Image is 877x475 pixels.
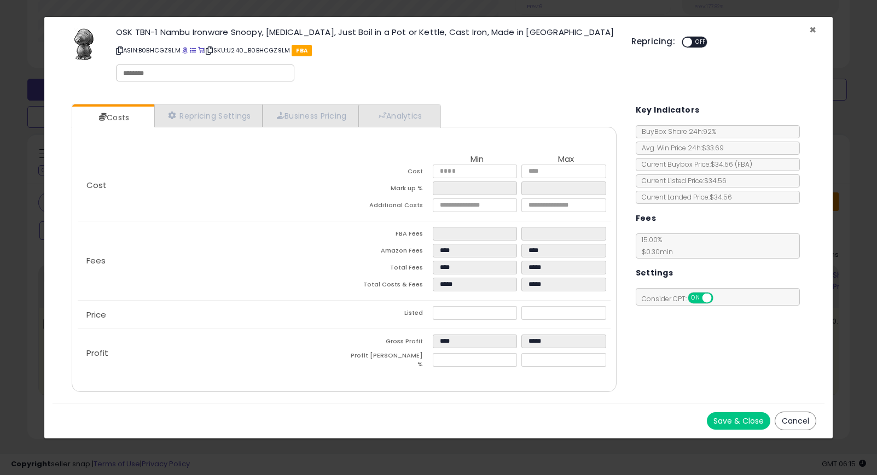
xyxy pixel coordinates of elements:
[154,104,263,127] a: Repricing Settings
[263,104,358,127] a: Business Pricing
[636,127,716,136] span: BuyBox Share 24h: 92%
[636,143,724,153] span: Avg. Win Price 24h: $33.69
[711,294,729,303] span: OFF
[182,46,188,55] a: BuyBox page
[344,351,433,372] td: Profit [PERSON_NAME] %
[344,261,433,278] td: Total Fees
[78,181,344,190] p: Cost
[78,349,344,357] p: Profit
[344,278,433,295] td: Total Costs & Fees
[636,212,657,225] h5: Fees
[190,46,196,55] a: All offer listings
[809,22,816,38] span: ×
[344,227,433,244] td: FBA Fees
[116,42,615,59] p: ASIN: B0BHCGZ9LM | SKU: U240_B0BHCGZ9LM
[433,155,521,165] th: Min
[72,107,153,128] a: Costs
[344,165,433,181] td: Cost
[78,256,344,265] p: Fees
[711,160,752,169] span: $34.56
[344,181,433,198] td: Mark up %
[521,155,610,165] th: Max
[636,294,728,303] span: Consider CPT:
[636,266,673,280] h5: Settings
[775,412,816,430] button: Cancel
[344,335,433,351] td: Gross Profit
[636,247,673,256] span: $0.30 min
[636,192,732,202] span: Current Landed Price: $34.56
[636,160,752,169] span: Current Buybox Price:
[631,37,675,46] h5: Repricing:
[198,46,204,55] a: Your listing only
[292,45,312,56] span: FBA
[78,310,344,319] p: Price
[689,294,702,303] span: ON
[707,412,770,430] button: Save & Close
[74,28,94,61] img: 51xJpzvU6FL._SL60_.jpg
[116,28,615,36] h3: OSK TBN-1 Nambu Ironware Snoopy, [MEDICAL_DATA], Just Boil in a Pot or Kettle, Cast Iron, Made in...
[344,198,433,215] td: Additional Costs
[735,160,752,169] span: ( FBA )
[358,104,439,127] a: Analytics
[636,176,727,185] span: Current Listed Price: $34.56
[636,235,673,256] span: 15.00 %
[344,244,433,261] td: Amazon Fees
[692,38,710,47] span: OFF
[344,306,433,323] td: Listed
[636,103,700,117] h5: Key Indicators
